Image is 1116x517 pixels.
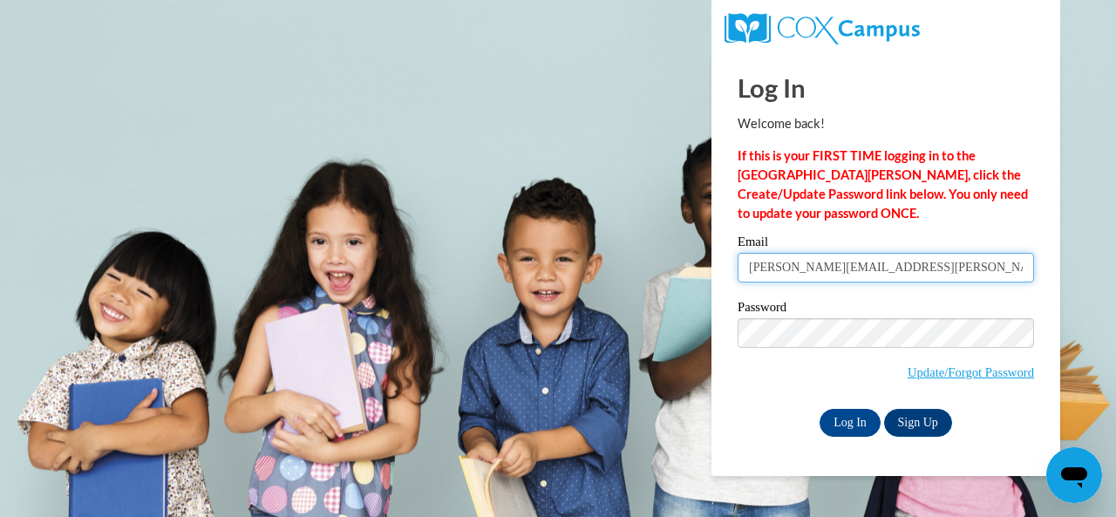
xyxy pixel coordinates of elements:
[738,301,1034,318] label: Password
[1046,447,1102,503] iframe: Button to launch messaging window
[738,235,1034,253] label: Email
[884,409,952,437] a: Sign Up
[725,13,920,44] img: COX Campus
[820,409,881,437] input: Log In
[738,70,1034,105] h1: Log In
[908,365,1034,379] a: Update/Forgot Password
[738,148,1028,221] strong: If this is your FIRST TIME logging in to the [GEOGRAPHIC_DATA][PERSON_NAME], click the Create/Upd...
[738,114,1034,133] p: Welcome back!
